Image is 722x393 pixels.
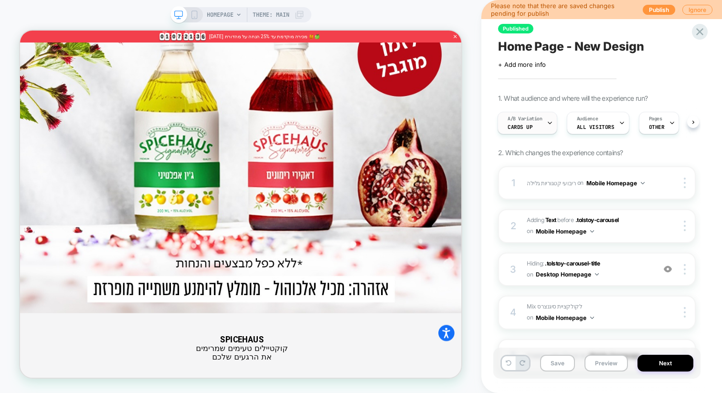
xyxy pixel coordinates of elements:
span: on [527,269,533,280]
span: Cards up [508,124,533,130]
div: 1 [225,8,231,13]
div: 3 [234,3,240,8]
button: Preview [584,355,628,372]
span: ריבועי קטגוריות גלילה [527,179,576,186]
img: crossed eye [664,265,672,273]
img: down arrow [590,230,594,233]
img: close [684,178,686,188]
span: Adding [527,216,556,223]
div: 6 [241,8,247,13]
div: 4 [509,304,518,321]
img: close [684,307,686,318]
button: Mobile Homepage [586,177,645,189]
button: Desktop Homepage [536,268,599,280]
div: 0 [202,3,208,8]
div: 7 [209,3,215,8]
div: 3 [234,8,240,13]
span: Home Page - New Design [498,39,644,53]
span: BEFORE [557,216,573,223]
div: 0 [202,8,208,13]
button: Ignore [682,5,712,15]
span: Published [498,24,533,33]
img: down arrow [641,182,645,184]
span: .tolstoy-carousel-title [545,260,600,267]
div: 0 [186,8,192,13]
span: All Visitors [577,124,615,130]
b: Text [545,216,556,223]
span: A/B Variation [508,116,542,122]
button: Publish [643,5,675,15]
div: 3 [509,261,518,278]
div: 6 [241,3,247,8]
div: 2 [509,217,518,234]
div: 2 [218,8,224,13]
span: 1. What audience and where will the experience run? [498,94,648,102]
button: Next [637,355,693,372]
span: + Add more info [498,61,546,68]
a: Close [576,4,584,12]
div: 2 [218,3,224,8]
img: down arrow [595,273,599,276]
span: Mix לקולקציית סיגנצרס [527,303,582,310]
div: 7 [209,8,215,13]
span: 🍏🍯 מכירה מוקדמת עד 25% הנחה על מהדורת [DATE] [252,3,400,13]
span: Theme: MAIN [253,7,289,22]
img: close [684,221,686,231]
span: .tolstoy-carousel [575,216,619,223]
span: 2. Which changes the experience contains? [498,149,623,157]
div: 1 [193,8,199,13]
span: OTHER [649,124,665,130]
button: Save [540,355,575,372]
span: on [577,178,584,188]
img: close [684,264,686,275]
div: 1 [509,174,518,191]
div: 0 [186,3,192,8]
div: 1 [193,3,199,8]
span: on [527,312,533,323]
span: HOMEPAGE [207,7,234,22]
span: Hiding : [527,258,650,281]
img: down arrow [590,317,594,319]
span: Audience [577,116,598,122]
span: on [527,226,533,236]
span: Pages [649,116,662,122]
div: 5 [509,347,518,364]
div: 1 [225,3,231,8]
button: Mobile Homepage [536,225,594,237]
button: Mobile Homepage [536,312,594,324]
